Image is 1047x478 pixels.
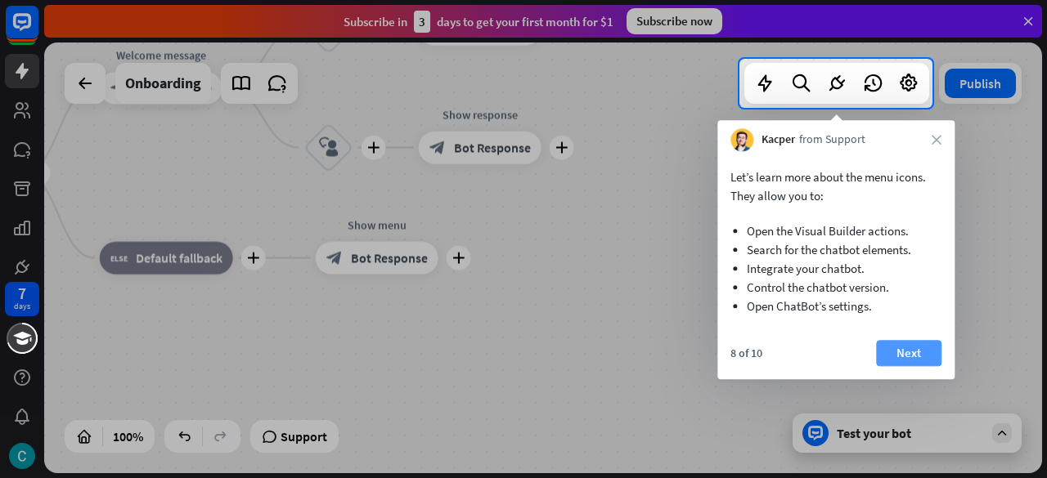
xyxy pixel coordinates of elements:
li: Open the Visual Builder actions. [747,221,925,240]
span: from Support [799,132,865,149]
li: Open ChatBot’s settings. [747,297,925,315]
li: Integrate your chatbot. [747,259,925,278]
i: close [932,135,941,145]
button: Open LiveChat chat widget [13,7,62,56]
div: 8 of 10 [730,346,762,360]
p: Let’s learn more about the menu icons. They allow you to: [730,168,941,205]
li: Search for the chatbot elements. [747,240,925,259]
button: Next [876,340,941,366]
li: Control the chatbot version. [747,278,925,297]
span: Kacper [762,132,795,149]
